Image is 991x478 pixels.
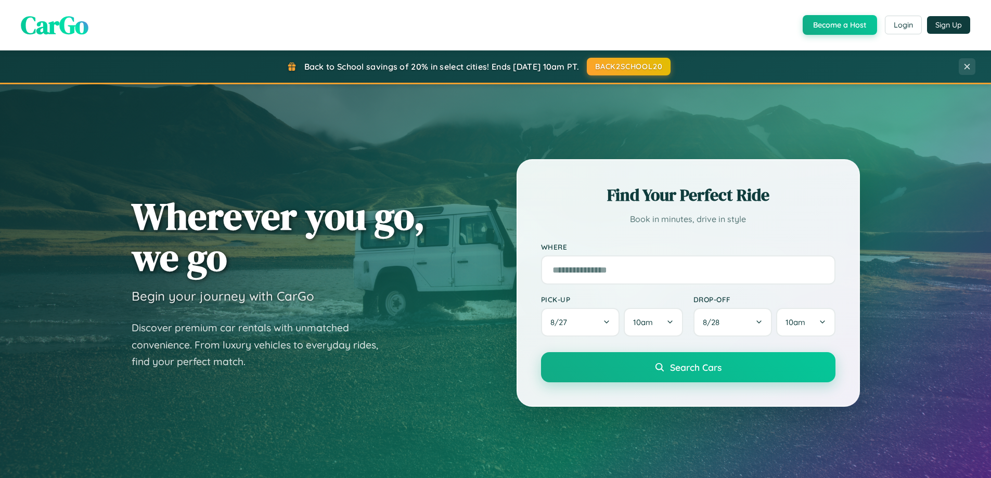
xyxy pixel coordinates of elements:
span: CarGo [21,8,88,42]
label: Pick-up [541,295,683,304]
button: Sign Up [927,16,970,34]
label: Where [541,242,835,251]
span: 10am [633,317,653,327]
h1: Wherever you go, we go [132,196,425,278]
span: Back to School savings of 20% in select cities! Ends [DATE] 10am PT. [304,61,579,72]
button: BACK2SCHOOL20 [587,58,671,75]
p: Book in minutes, drive in style [541,212,835,227]
button: 8/27 [541,308,620,337]
span: Search Cars [670,361,722,373]
h3: Begin your journey with CarGo [132,288,314,304]
span: 8 / 28 [703,317,725,327]
button: Login [885,16,922,34]
p: Discover premium car rentals with unmatched convenience. From luxury vehicles to everyday rides, ... [132,319,392,370]
span: 8 / 27 [550,317,572,327]
button: Become a Host [803,15,877,35]
button: Search Cars [541,352,835,382]
h2: Find Your Perfect Ride [541,184,835,206]
button: 10am [776,308,835,337]
button: 10am [624,308,683,337]
label: Drop-off [693,295,835,304]
span: 10am [786,317,805,327]
button: 8/28 [693,308,773,337]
